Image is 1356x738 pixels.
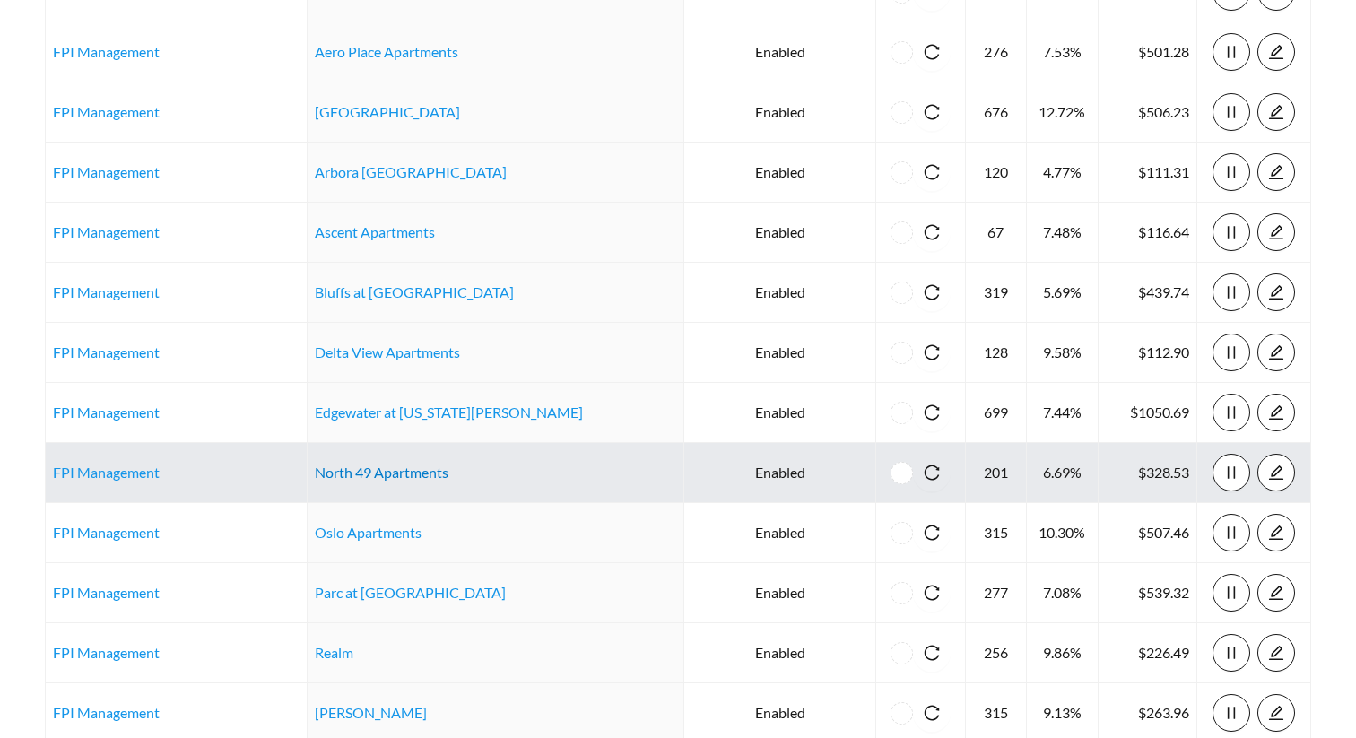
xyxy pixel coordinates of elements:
[1257,153,1295,191] button: edit
[1213,634,1250,672] button: pause
[913,44,951,60] span: reload
[1257,584,1295,601] a: edit
[684,143,875,203] td: Enabled
[1213,404,1249,421] span: pause
[684,22,875,82] td: Enabled
[1099,563,1197,623] td: $539.32
[1099,623,1197,683] td: $226.49
[315,283,514,300] a: Bluffs at [GEOGRAPHIC_DATA]
[966,563,1027,623] td: 277
[1257,394,1295,431] button: edit
[53,644,160,661] a: FPI Management
[1258,525,1294,541] span: edit
[53,163,160,180] a: FPI Management
[1213,93,1250,131] button: pause
[966,82,1027,143] td: 676
[1213,284,1249,300] span: pause
[913,514,951,551] button: reload
[1258,164,1294,180] span: edit
[913,705,951,721] span: reload
[1257,524,1295,541] a: edit
[966,203,1027,263] td: 67
[1027,263,1099,323] td: 5.69%
[913,273,951,311] button: reload
[1213,525,1249,541] span: pause
[1099,263,1197,323] td: $439.74
[913,585,951,601] span: reload
[966,263,1027,323] td: 319
[913,525,951,541] span: reload
[1257,93,1295,131] button: edit
[913,404,951,421] span: reload
[315,163,507,180] a: Arbora [GEOGRAPHIC_DATA]
[315,343,460,360] a: Delta View Apartments
[1213,705,1249,721] span: pause
[913,574,951,612] button: reload
[1257,694,1295,732] button: edit
[684,623,875,683] td: Enabled
[1213,344,1249,360] span: pause
[913,465,951,481] span: reload
[1027,323,1099,383] td: 9.58%
[1099,443,1197,503] td: $328.53
[1213,574,1250,612] button: pause
[966,503,1027,563] td: 315
[966,22,1027,82] td: 276
[684,203,875,263] td: Enabled
[913,694,951,732] button: reload
[1258,585,1294,601] span: edit
[1213,334,1250,371] button: pause
[1257,43,1295,60] a: edit
[1213,273,1250,311] button: pause
[1258,104,1294,120] span: edit
[1027,503,1099,563] td: 10.30%
[1213,394,1250,431] button: pause
[53,404,160,421] a: FPI Management
[966,323,1027,383] td: 128
[1099,82,1197,143] td: $506.23
[1257,634,1295,672] button: edit
[913,93,951,131] button: reload
[913,284,951,300] span: reload
[1027,623,1099,683] td: 9.86%
[684,323,875,383] td: Enabled
[1213,224,1249,240] span: pause
[1257,404,1295,421] a: edit
[1257,283,1295,300] a: edit
[1258,404,1294,421] span: edit
[913,645,951,661] span: reload
[53,103,160,120] a: FPI Management
[1258,224,1294,240] span: edit
[315,584,506,601] a: Parc at [GEOGRAPHIC_DATA]
[684,263,875,323] td: Enabled
[684,563,875,623] td: Enabled
[913,224,951,240] span: reload
[1257,644,1295,661] a: edit
[1027,383,1099,443] td: 7.44%
[913,33,951,71] button: reload
[315,644,353,661] a: Realm
[1027,22,1099,82] td: 7.53%
[1099,383,1197,443] td: $1050.69
[1258,344,1294,360] span: edit
[1257,343,1295,360] a: edit
[1099,203,1197,263] td: $116.64
[315,223,435,240] a: Ascent Apartments
[1027,143,1099,203] td: 4.77%
[913,104,951,120] span: reload
[1213,153,1250,191] button: pause
[1257,33,1295,71] button: edit
[684,383,875,443] td: Enabled
[1257,464,1295,481] a: edit
[1257,103,1295,120] a: edit
[1213,33,1250,71] button: pause
[1257,163,1295,180] a: edit
[913,213,951,251] button: reload
[1099,503,1197,563] td: $507.46
[315,404,583,421] a: Edgewater at [US_STATE][PERSON_NAME]
[1257,454,1295,491] button: edit
[913,634,951,672] button: reload
[315,704,427,721] a: [PERSON_NAME]
[53,524,160,541] a: FPI Management
[315,103,460,120] a: [GEOGRAPHIC_DATA]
